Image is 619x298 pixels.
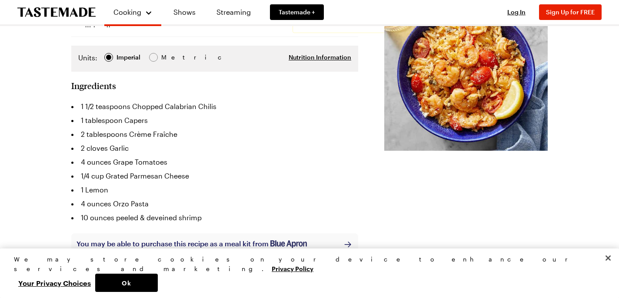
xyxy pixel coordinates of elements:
[113,3,153,21] button: Cooking
[71,169,358,183] li: 1/4 cup Grated Parmesan Cheese
[14,255,598,274] div: We may store cookies on your device to enhance our services and marketing.
[95,274,158,292] button: Ok
[499,8,534,17] button: Log In
[539,4,602,20] button: Sign Up for FREE
[71,141,358,155] li: 2 cloves Garlic
[161,53,180,62] span: Metric
[507,8,526,16] span: Log In
[161,53,180,62] div: Metric
[289,53,351,62] button: Nutrition Information
[71,99,358,113] li: 1 1/2 teaspoons Chopped Calabrian Chilis
[71,80,116,91] h2: Ingredients
[71,127,358,141] li: 2 tablespoons Crème Fraîche
[71,155,358,169] li: 4 ounces Grape Tomatoes
[71,211,358,225] li: 10 ounces peeled & deveined shrimp
[599,248,618,268] button: Close
[116,53,140,62] div: Imperial
[71,197,358,211] li: 4 ounces Orzo Pasta
[272,264,313,272] a: More information about your privacy, opens in a new tab
[17,7,96,17] a: To Tastemade Home Page
[77,238,307,250] div: You may be able to purchase this recipe as a meal kit from
[113,8,141,16] span: Cooking
[78,53,180,65] div: Imperial Metric
[77,238,353,250] a: You may be able to purchase this recipe as a meal kit from Blue Apron
[14,255,598,292] div: Privacy
[14,274,95,292] button: Your Privacy Choices
[71,113,358,127] li: 1 tablespoon Capers
[270,4,324,20] a: Tastemade +
[270,240,307,248] img: Blue Apron
[279,8,315,17] span: Tastemade +
[116,53,141,62] span: Imperial
[71,183,358,197] li: 1 Lemon
[546,8,595,16] span: Sign Up for FREE
[78,53,97,63] label: Units:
